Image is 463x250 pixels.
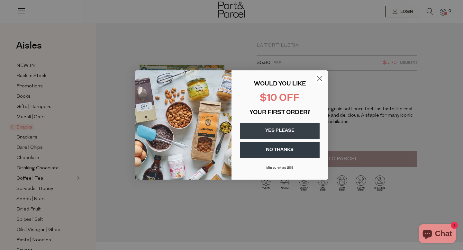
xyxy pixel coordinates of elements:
span: $10 OFF [260,94,300,103]
span: WOULD YOU LIKE [254,81,306,87]
span: YOUR FIRST ORDER? [250,110,310,116]
button: YES PLEASE [240,123,320,139]
img: 43fba0fb-7538-40bc-babb-ffb1a4d097bc.jpeg [135,70,232,180]
button: NO THANKS [240,142,320,158]
inbox-online-store-chat: Shopify online store chat [417,224,458,245]
button: Close dialog [314,73,325,84]
span: Min purchase $99 [266,166,294,170]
